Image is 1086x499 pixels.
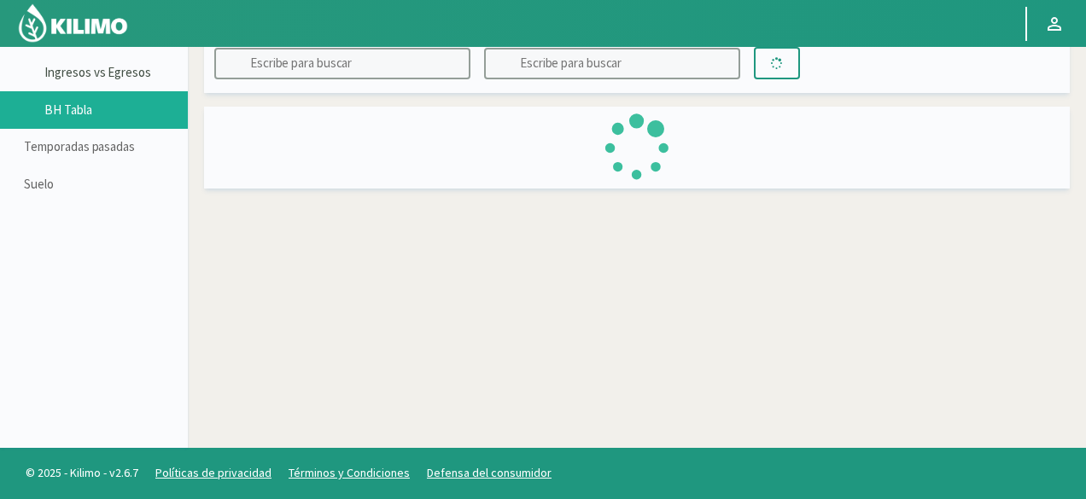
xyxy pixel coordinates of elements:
a: Políticas de privacidad [155,465,271,480]
input: Escribe para buscar [484,48,740,79]
a: BH Tabla [44,102,188,118]
a: Ingresos vs Egresos [44,65,188,80]
span: © 2025 - Kilimo - v2.6.7 [17,464,147,482]
a: Términos y Condiciones [289,465,410,480]
input: Escribe para buscar [214,48,470,79]
img: Kilimo [17,3,129,44]
p: Temporadas pasadas [20,137,183,157]
a: Defensa del consumidor [427,465,552,480]
p: Suelo [20,175,183,194]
